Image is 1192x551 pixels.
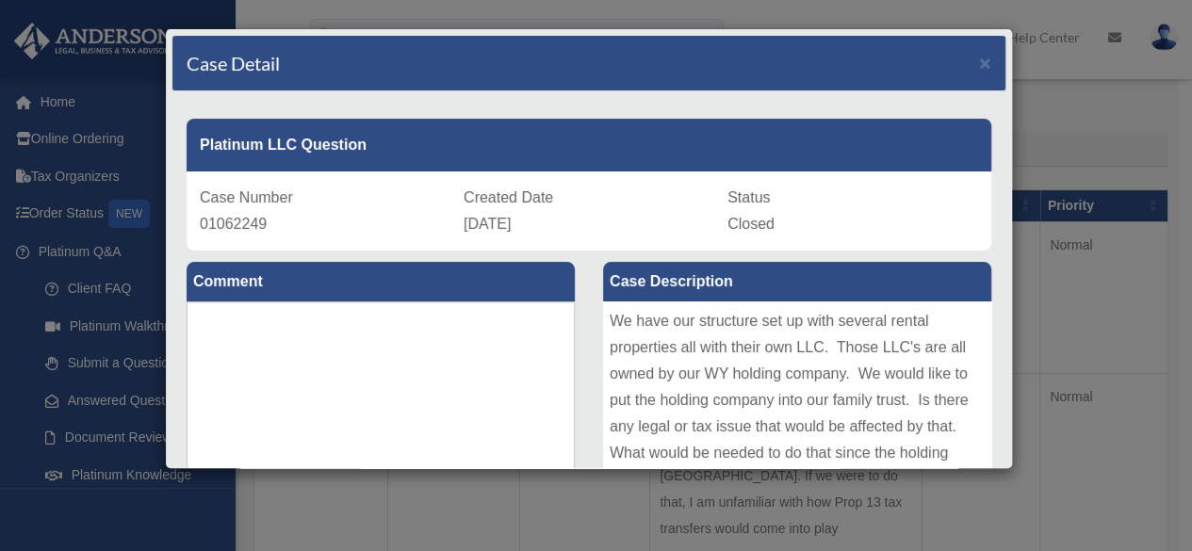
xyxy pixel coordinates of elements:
[187,50,280,76] h4: Case Detail
[979,52,991,73] span: ×
[727,189,770,205] span: Status
[603,262,991,301] label: Case Description
[200,189,293,205] span: Case Number
[200,216,267,232] span: 01062249
[464,189,553,205] span: Created Date
[187,119,991,171] div: Platinum LLC Question
[979,53,991,73] button: Close
[727,216,775,232] span: Closed
[187,262,575,301] label: Comment
[464,216,511,232] span: [DATE]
